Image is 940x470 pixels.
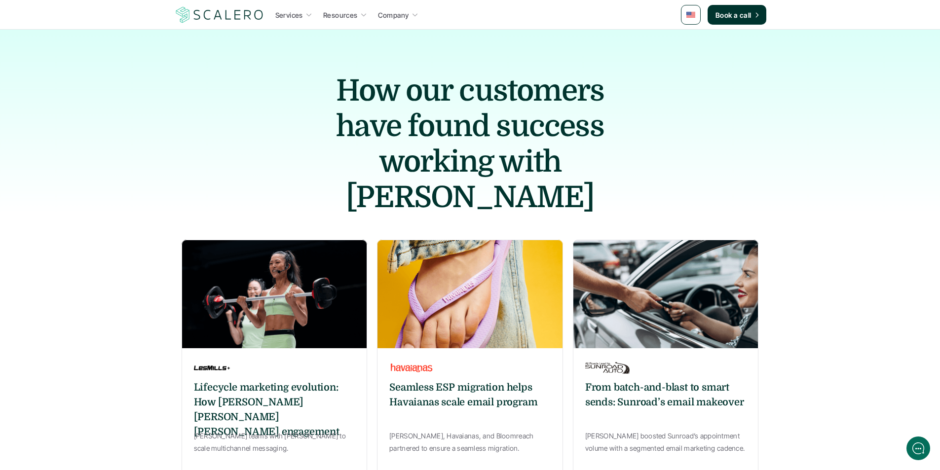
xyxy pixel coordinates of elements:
p: Services [275,10,303,20]
a: Book a call [708,5,766,25]
span: We run on Gist [82,345,125,351]
h1: How our customers have found success working with [PERSON_NAME] [310,73,631,215]
h6: Seamless ESP migration helps Havaianas scale email program [389,380,551,410]
h1: Hi! Welcome to [GEOGRAPHIC_DATA]. [15,48,183,64]
p: Company [378,10,409,20]
img: Scalero company logo [174,5,265,24]
h6: From batch-and-blast to smart sends: Sunroad’s email makeover [585,380,747,410]
h2: Let us know if we can help with lifecycle marketing. [15,66,183,113]
iframe: gist-messenger-bubble-iframe [906,436,930,460]
span: New conversation [64,137,118,145]
p: [PERSON_NAME], Havaianas, and Bloomreach partnered to ensure a seamless migration. [389,430,551,454]
p: [PERSON_NAME] teams with [PERSON_NAME] to scale multichannel messaging. [194,430,355,454]
h6: Lifecycle marketing evolution: How [PERSON_NAME] [PERSON_NAME] [PERSON_NAME] engagement [194,380,355,439]
a: Scalero company logo [174,6,265,24]
button: New conversation [15,131,182,150]
p: [PERSON_NAME] boosted Sunroad’s appointment volume with a segmented email marketing cadence. [585,430,747,454]
p: Resources [323,10,358,20]
p: Book a call [715,10,752,20]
